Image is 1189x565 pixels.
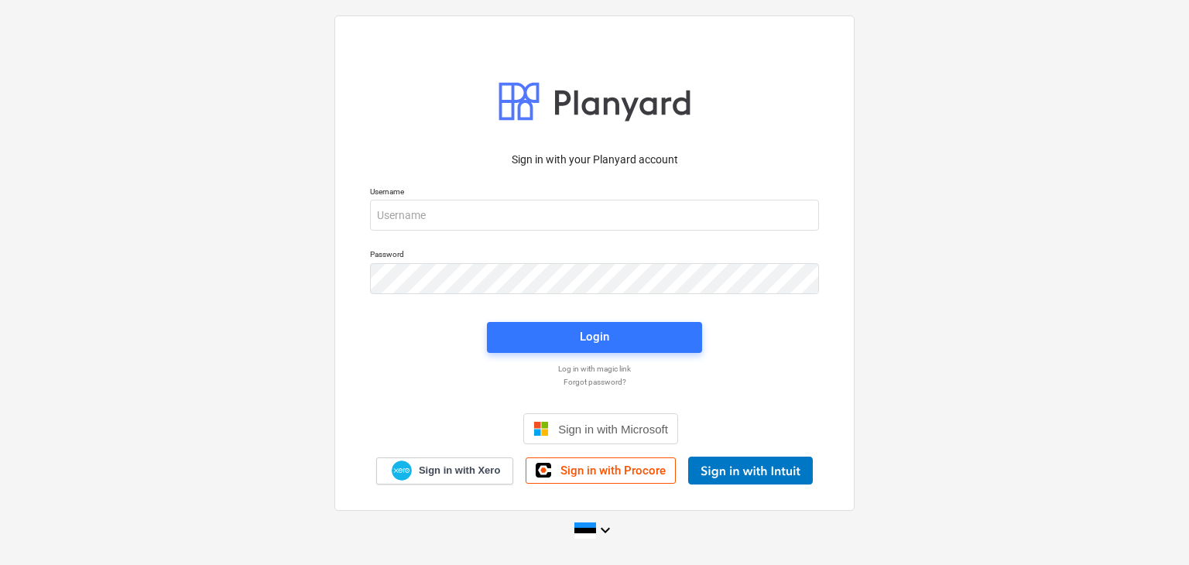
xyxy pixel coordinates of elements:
div: Login [580,327,609,347]
span: Sign in with Microsoft [558,423,668,436]
p: Password [370,249,819,262]
i: keyboard_arrow_down [596,521,615,539]
img: Microsoft logo [533,421,549,437]
button: Login [487,322,702,353]
span: Sign in with Xero [419,464,500,478]
a: Log in with magic link [362,364,827,374]
p: Username [370,187,819,200]
p: Sign in with your Planyard account [370,152,819,168]
a: Sign in with Xero [376,457,514,485]
a: Sign in with Procore [526,457,676,484]
img: Xero logo [392,461,412,481]
input: Username [370,200,819,231]
a: Forgot password? [362,377,827,387]
span: Sign in with Procore [560,464,666,478]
